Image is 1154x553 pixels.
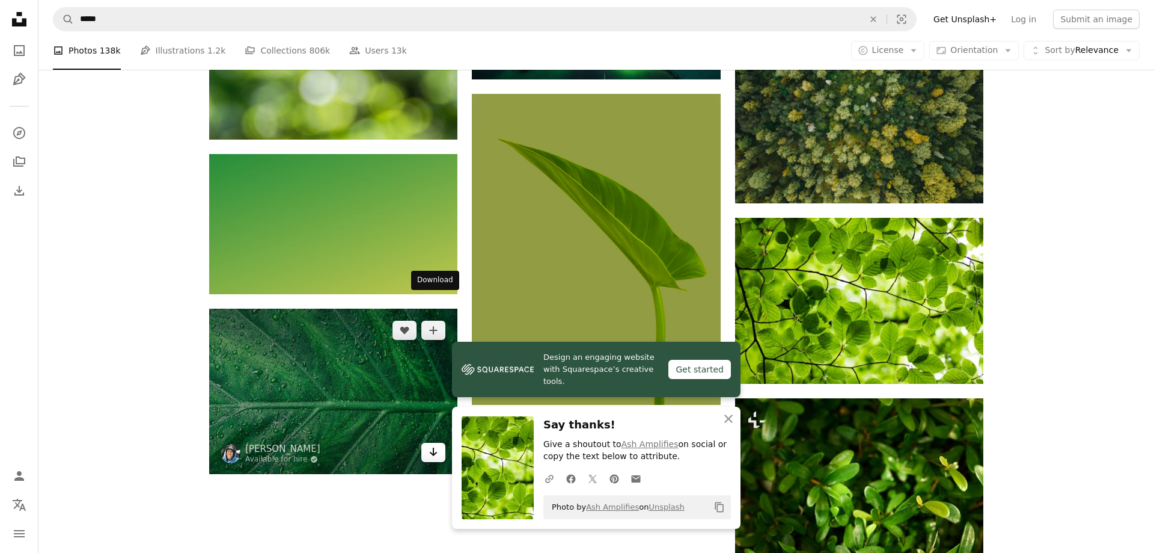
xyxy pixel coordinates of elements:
[309,44,330,57] span: 806k
[209,154,457,294] img: green and blue color illustration
[472,94,720,405] img: green leaf with green background
[887,8,916,31] button: Visual search
[53,8,74,31] button: Search Unsplash
[411,271,459,290] div: Download
[245,455,320,465] a: Available for hire
[7,493,31,517] button: Language
[860,8,887,31] button: Clear
[621,439,679,449] a: Ash Amplifies
[392,321,417,340] button: Like
[349,31,407,70] a: Users 13k
[421,443,445,462] a: Download
[950,45,998,55] span: Orientation
[452,342,740,397] a: Design an engaging website with Squarespace’s creative tools.Get started
[221,444,240,463] img: Go to Scott Webb's profile
[735,218,983,383] img: green leafed plant
[709,497,730,517] button: Copy to clipboard
[7,150,31,174] a: Collections
[7,179,31,203] a: Download History
[7,7,31,34] a: Home — Unsplash
[625,466,647,490] a: Share over email
[1045,45,1075,55] span: Sort by
[1004,10,1043,29] a: Log in
[543,416,731,434] h3: Say thanks!
[926,10,1004,29] a: Get Unsplash+
[209,386,457,397] a: water droplets on green leaf
[7,464,31,488] a: Log in / Sign up
[53,7,917,31] form: Find visuals sitewide
[391,44,407,57] span: 13k
[7,39,31,63] a: Photos
[209,218,457,229] a: green and blue color illustration
[207,44,225,57] span: 1.2k
[209,309,457,474] img: water droplets on green leaf
[668,360,731,379] div: Get started
[1045,45,1119,57] span: Relevance
[140,31,226,70] a: Illustrations 1.2k
[735,105,983,116] a: an aerial view of a forest with lots of trees
[543,351,659,388] span: Design an engaging website with Squarespace’s creative tools.
[472,244,720,255] a: green leaf with green background
[872,45,904,55] span: License
[586,502,639,511] a: Ash Amplifies
[582,466,603,490] a: Share on Twitter
[421,321,445,340] button: Add to Collection
[546,498,685,517] span: Photo by on
[462,360,534,378] img: file-1606177908946-d1eed1cbe4f5image
[1024,41,1140,60] button: Sort byRelevance
[929,41,1019,60] button: Orientation
[543,439,731,463] p: Give a shoutout to on social or copy the text below to attribute.
[245,443,320,455] a: [PERSON_NAME]
[245,31,330,70] a: Collections 806k
[1053,10,1140,29] button: Submit an image
[560,466,582,490] a: Share on Facebook
[603,466,625,490] a: Share on Pinterest
[851,41,925,60] button: License
[7,522,31,546] button: Menu
[7,121,31,145] a: Explore
[7,67,31,91] a: Illustrations
[735,295,983,306] a: green leafed plant
[649,502,684,511] a: Unsplash
[735,17,983,203] img: an aerial view of a forest with lots of trees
